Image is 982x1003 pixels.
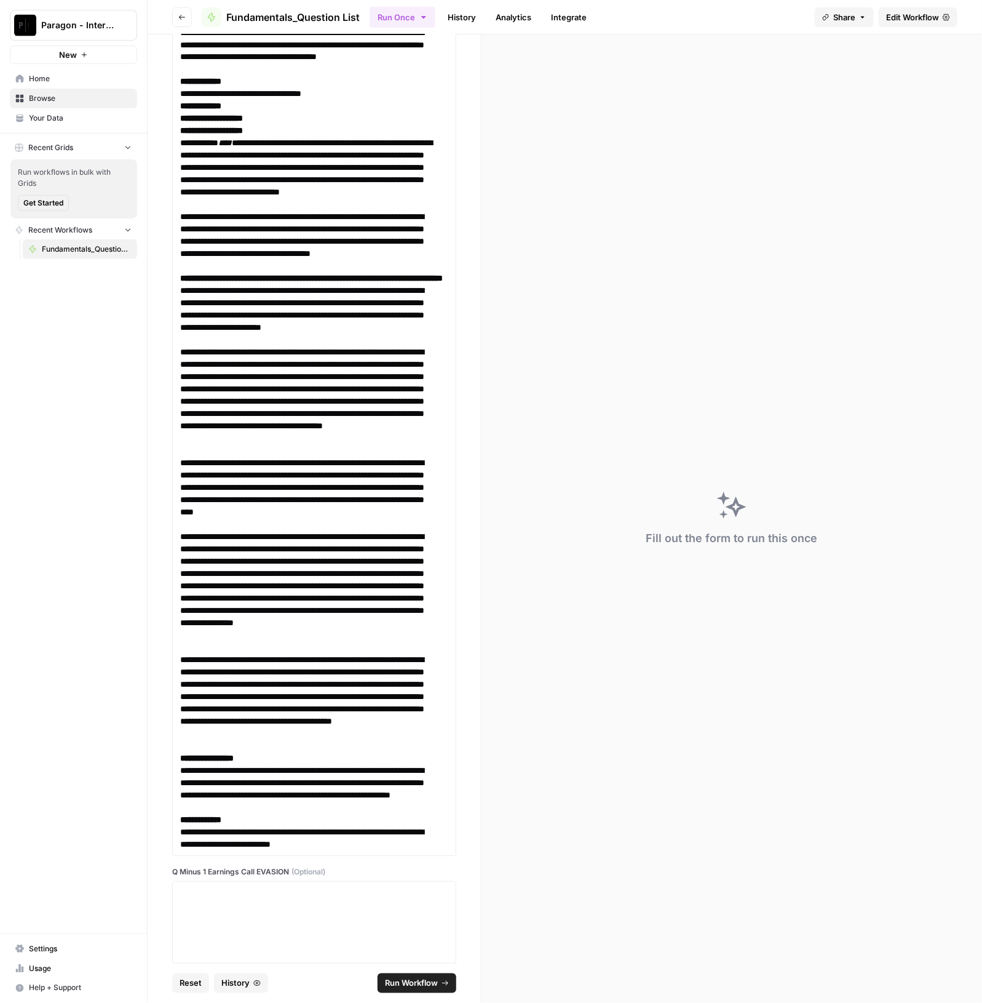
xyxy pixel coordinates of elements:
label: Q Minus 1 Earnings Call EVASION [172,866,456,877]
a: Settings [10,939,137,959]
span: Get Started [23,198,63,209]
a: Edit Workflow [879,7,957,27]
a: Usage [10,959,137,978]
button: History [214,973,268,993]
span: Fundamentals_Question List [226,10,360,25]
span: Usage [29,963,132,974]
span: Help + Support [29,983,132,994]
span: Run Workflow [385,977,438,989]
a: Browse [10,89,137,108]
a: Your Data [10,108,137,128]
div: Fill out the form to run this once [646,530,817,547]
span: Share [833,11,855,23]
a: Integrate [544,7,594,27]
span: Paragon - Internal Usage [41,19,116,31]
span: Home [29,73,132,84]
span: Your Data [29,113,132,124]
a: Home [10,69,137,89]
span: History [221,977,250,989]
button: Recent Grids [10,138,137,157]
span: New [59,49,77,61]
span: Reset [180,977,202,989]
span: Settings [29,943,132,954]
a: Fundamentals_Question List [23,239,137,259]
a: Fundamentals_Question List [202,7,360,27]
button: Run Once [370,7,435,28]
span: Edit Workflow [886,11,939,23]
span: Run workflows in bulk with Grids [18,167,130,189]
span: Fundamentals_Question List [42,244,132,255]
button: Reset [172,973,209,993]
button: New [10,46,137,64]
button: Recent Workflows [10,221,137,239]
a: History [440,7,483,27]
button: Get Started [18,195,69,211]
span: Recent Workflows [28,225,92,236]
button: Run Workflow [378,973,456,993]
span: Browse [29,93,132,104]
button: Workspace: Paragon - Internal Usage [10,10,137,41]
img: Paragon - Internal Usage Logo [14,14,36,36]
button: Help + Support [10,978,137,998]
span: (Optional) [291,866,325,877]
a: Analytics [488,7,539,27]
button: Share [815,7,874,27]
span: Recent Grids [28,142,73,153]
